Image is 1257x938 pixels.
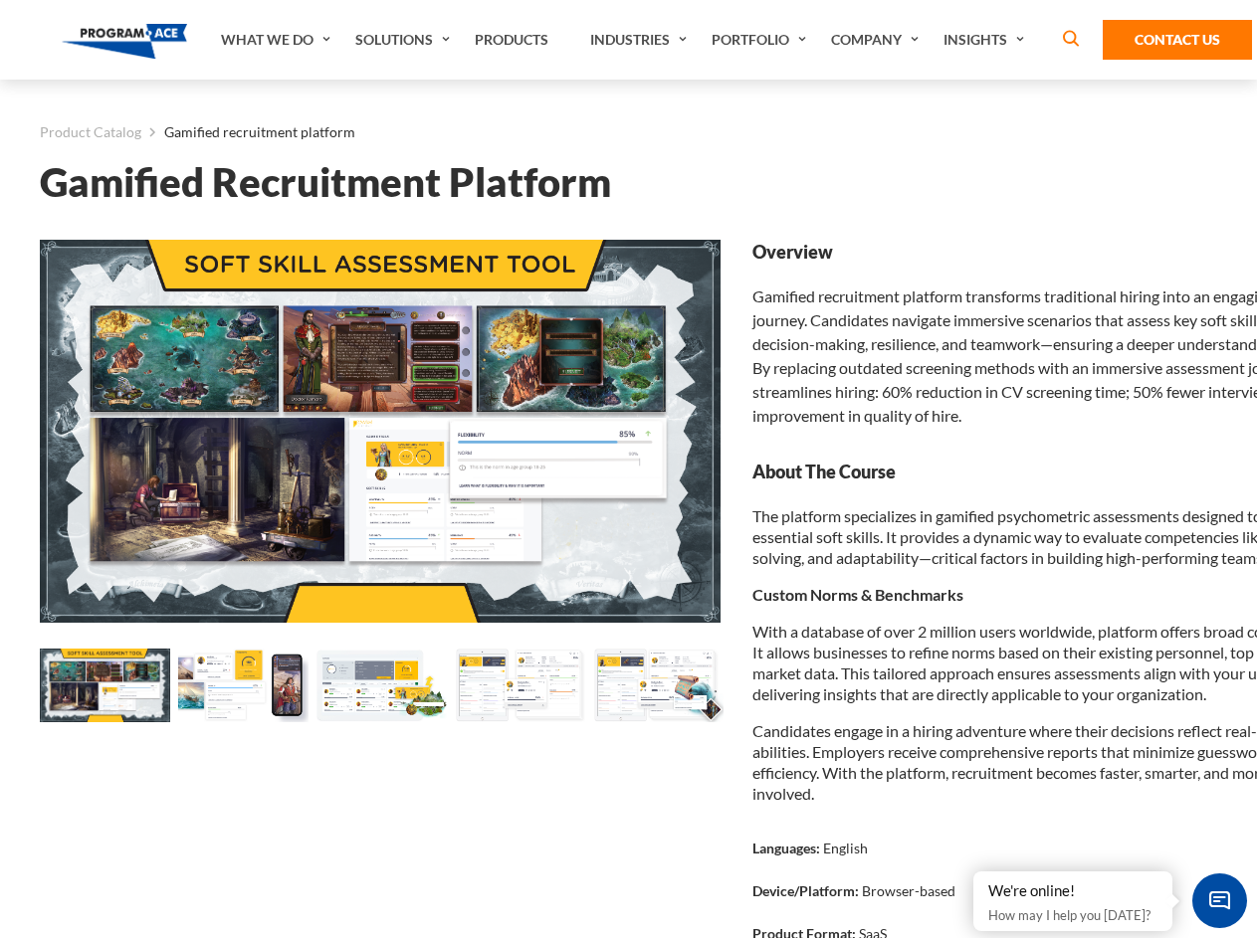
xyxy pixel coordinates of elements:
img: Gamified recruitment platform - Preview 0 [40,649,170,722]
span: Chat Widget [1192,873,1247,928]
img: Gamified recruitment platform - Preview 1 [178,649,309,722]
li: Gamified recruitment platform [141,119,355,145]
strong: Languages: [752,840,820,856]
p: English [823,838,868,858]
img: Gamified recruitment platform - Preview 3 [455,649,585,722]
div: We're online! [988,881,1157,901]
img: Gamified recruitment platform - Preview 2 [316,649,447,722]
p: Browser-based [862,880,955,901]
p: How may I help you [DATE]? [988,903,1157,927]
img: Program-Ace [62,24,188,59]
img: Gamified recruitment platform - Preview 0 [40,240,721,623]
img: Gamified recruitment platform - Preview 4 [593,649,724,722]
a: Contact Us [1103,20,1252,60]
a: Product Catalog [40,119,141,145]
strong: Device/Platform: [752,882,859,899]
